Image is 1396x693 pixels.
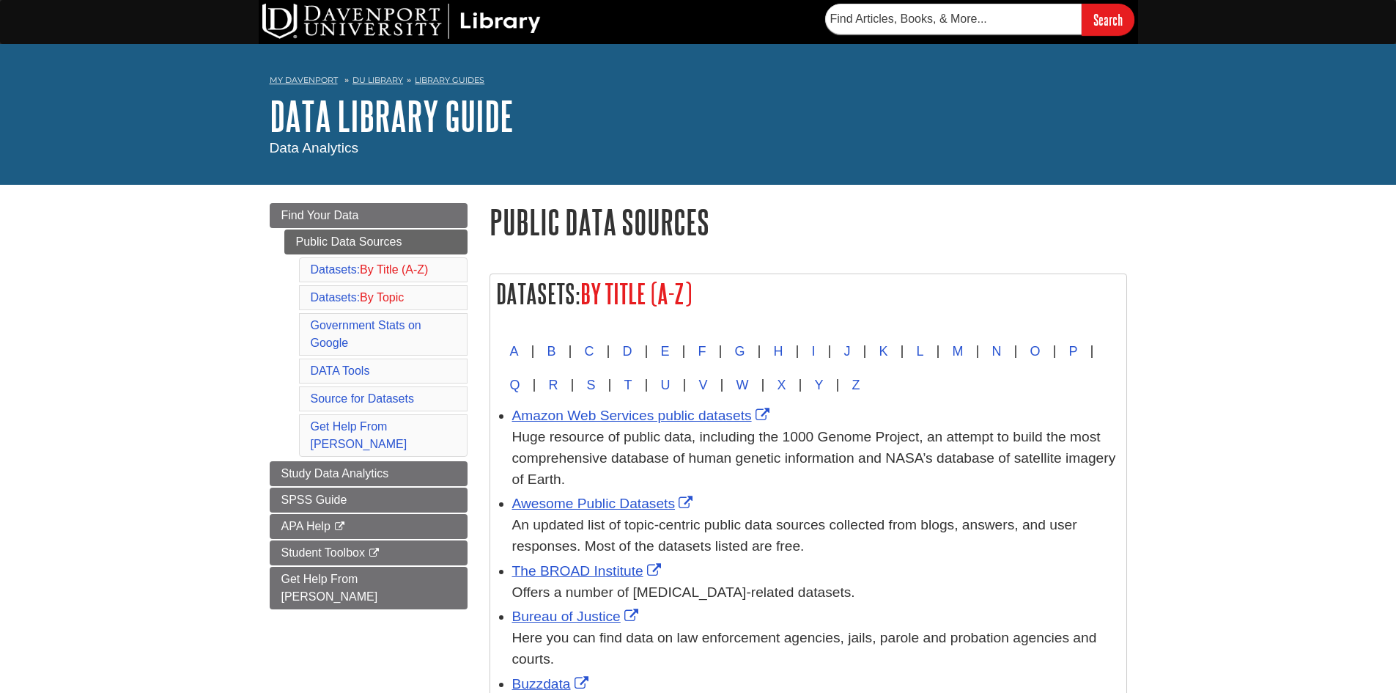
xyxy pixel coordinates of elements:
button: S [574,368,607,402]
a: Get Help From [PERSON_NAME] [311,420,407,450]
span: By Title (A-Z) [580,279,692,309]
button: D [610,334,644,368]
button: V [686,368,720,402]
div: | | | | | | | | | | | | | | | | | | | | | | | | | [498,334,1119,402]
div: Here you can find data on law enforcement agencies, jails, parole and probation agencies and courts. [512,628,1119,670]
a: DATA Library Guide [270,93,514,139]
button: O [1017,334,1052,368]
div: Huge resource of public data, including the 1000 Genome Project, an attempt to build the most com... [512,427,1119,490]
button: Y [802,368,835,402]
a: Buzzdata [512,676,592,692]
button: A [498,334,531,368]
button: X [764,368,798,402]
span: Data Analytics [270,140,359,155]
div: Guide Page Menu [270,203,468,609]
input: Find Articles, Books, & More... [825,4,1082,34]
span: Get Help From [PERSON_NAME] [281,573,378,603]
form: Searches DU Library's articles, books, and more [825,4,1134,35]
button: H [761,334,795,368]
a: Datasets:By Topic [311,291,405,304]
button: K [866,334,900,368]
span: APA Help [281,520,330,532]
img: DU Library [262,4,541,39]
a: Get Help From [PERSON_NAME] [270,567,468,609]
a: Source for Datasets [311,392,414,405]
a: The BROAD Institute [512,563,665,579]
h1: Public Data Sources [490,203,1127,241]
button: R [536,368,571,402]
div: An updated list of topic-centric public data sources collected from blogs, answers, and user resp... [512,515,1119,557]
a: Public Data Sources [284,230,468,254]
a: Amazon Web Services public datasets [512,408,773,423]
a: Government Stats on Google [311,319,421,349]
button: W [723,368,761,402]
a: Student Toolbox [270,540,468,565]
i: This link opens in a new window [368,549,380,558]
button: Z [839,368,872,402]
button: Q [498,368,533,402]
div: Offers a number of [MEDICAL_DATA]-related datasets. [512,582,1119,604]
nav: breadcrumb [270,70,1127,94]
span: Student Toolbox [281,546,365,559]
button: T [611,368,644,402]
button: L [904,334,936,368]
button: I [799,334,827,368]
button: M [939,334,975,368]
button: E [648,334,682,368]
button: G [722,334,757,368]
span: By Topic [360,291,404,304]
span: By Title (A-Z) [360,263,428,276]
a: DATA Tools [311,364,370,377]
a: DU Library [352,75,403,85]
button: B [535,334,569,368]
i: This link opens in a new window [333,522,346,532]
a: My Davenport [270,74,338,87]
span: Find Your Data [281,209,359,221]
button: C [572,334,607,368]
span: SPSS Guide [281,494,347,506]
input: Search [1082,4,1134,35]
button: F [685,334,718,368]
a: Awesome Public Datasets [512,496,697,511]
a: Bureau of Justice [512,609,642,624]
a: Find Your Data [270,203,468,228]
button: U [648,368,682,402]
h2: Datasets: [490,274,1126,313]
button: P [1056,334,1090,368]
a: SPSS Guide [270,488,468,513]
a: Study Data Analytics [270,461,468,486]
a: APA Help [270,514,468,539]
button: J [831,334,863,368]
span: Study Data Analytics [281,467,389,480]
a: Datasets:By Title (A-Z) [311,263,429,276]
button: N [979,334,1013,368]
a: Library Guides [415,75,484,85]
